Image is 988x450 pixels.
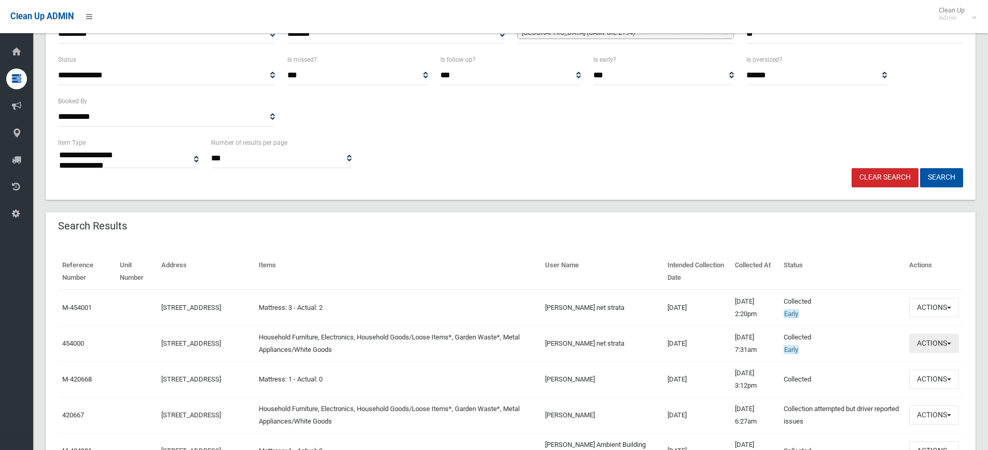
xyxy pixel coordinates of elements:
th: Address [157,254,255,290]
th: User Name [541,254,663,290]
td: [PERSON_NAME] [541,397,663,433]
a: M-420668 [62,375,92,383]
td: Collected [780,290,905,326]
a: [STREET_ADDRESS] [161,304,221,311]
th: Actions [905,254,963,290]
span: Early [784,309,799,318]
button: Actions [909,334,959,353]
a: M-454001 [62,304,92,311]
td: [DATE] 3:12pm [731,361,780,397]
label: Is follow up? [440,54,476,65]
td: Collected [780,325,905,361]
th: Intended Collection Date [663,254,731,290]
th: Reference Number [58,254,116,290]
th: Status [780,254,905,290]
label: Is oversized? [746,54,782,65]
a: [STREET_ADDRESS] [161,339,221,347]
td: [DATE] 7:31am [731,325,780,361]
td: [DATE] [663,290,731,326]
td: [PERSON_NAME] [541,361,663,397]
th: Collected At [731,254,780,290]
button: Actions [909,405,959,425]
a: 420667 [62,411,84,419]
a: [STREET_ADDRESS] [161,411,221,419]
header: Search Results [46,216,140,236]
label: Item Type [58,137,86,148]
th: Unit Number [116,254,157,290]
button: Actions [909,370,959,389]
button: Actions [909,298,959,317]
button: Search [920,168,963,187]
a: [STREET_ADDRESS] [161,375,221,383]
small: Admin [939,14,965,22]
td: Household Furniture, Electronics, Household Goods/Loose Items*, Garden Waste*, Metal Appliances/W... [255,325,540,361]
td: [DATE] [663,325,731,361]
td: [DATE] 2:20pm [731,290,780,326]
td: [PERSON_NAME] net strata [541,290,663,326]
span: Early [784,345,799,354]
a: 454000 [62,339,84,347]
th: Items [255,254,540,290]
label: Is missed? [287,54,317,65]
td: Collection attempted but driver reported issues [780,397,905,433]
label: Booked By [58,96,87,107]
td: Household Furniture, Electronics, Household Goods/Loose Items*, Garden Waste*, Metal Appliances/W... [255,397,540,433]
td: Collected [780,361,905,397]
a: Clear Search [852,168,919,187]
td: [DATE] [663,361,731,397]
span: Clean Up ADMIN [10,11,74,21]
td: Mattress: 1 - Actual: 0 [255,361,540,397]
label: Number of results per page [211,137,287,148]
td: [DATE] 6:27am [731,397,780,433]
td: [PERSON_NAME] net strata [541,325,663,361]
span: Clean Up [934,6,975,22]
td: [DATE] [663,397,731,433]
td: Mattress: 3 - Actual: 2 [255,290,540,326]
label: Status [58,54,76,65]
label: Is early? [593,54,616,65]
